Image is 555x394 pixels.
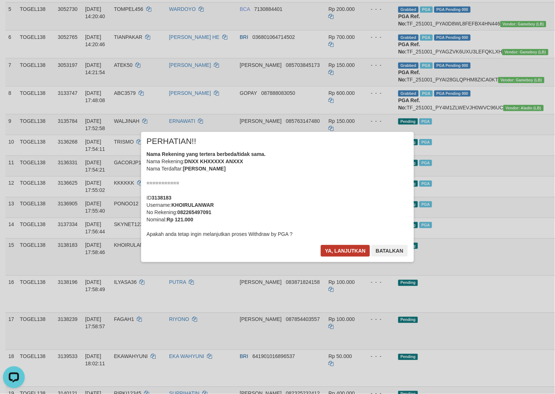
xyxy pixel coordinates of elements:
b: 082265497091 [177,209,211,215]
div: Nama Rekening: Nama Terdaftar: =========== ID Username: No Rekening: Nominal: Apakah anda tetap i... [147,150,408,238]
b: DNXX KHXXXXX ANXXX [184,158,243,164]
b: 3138183 [152,195,172,201]
button: Ya, lanjutkan [321,245,370,257]
b: Nama Rekening yang tertera berbeda/tidak sama. [147,151,266,157]
button: Batalkan [371,245,408,257]
b: Rp 121.000 [167,217,193,222]
b: [PERSON_NAME] [183,166,225,172]
span: PERHATIAN!! [147,138,196,145]
b: KHOIRULANWAR [171,202,214,208]
button: Open LiveChat chat widget [3,3,25,25]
